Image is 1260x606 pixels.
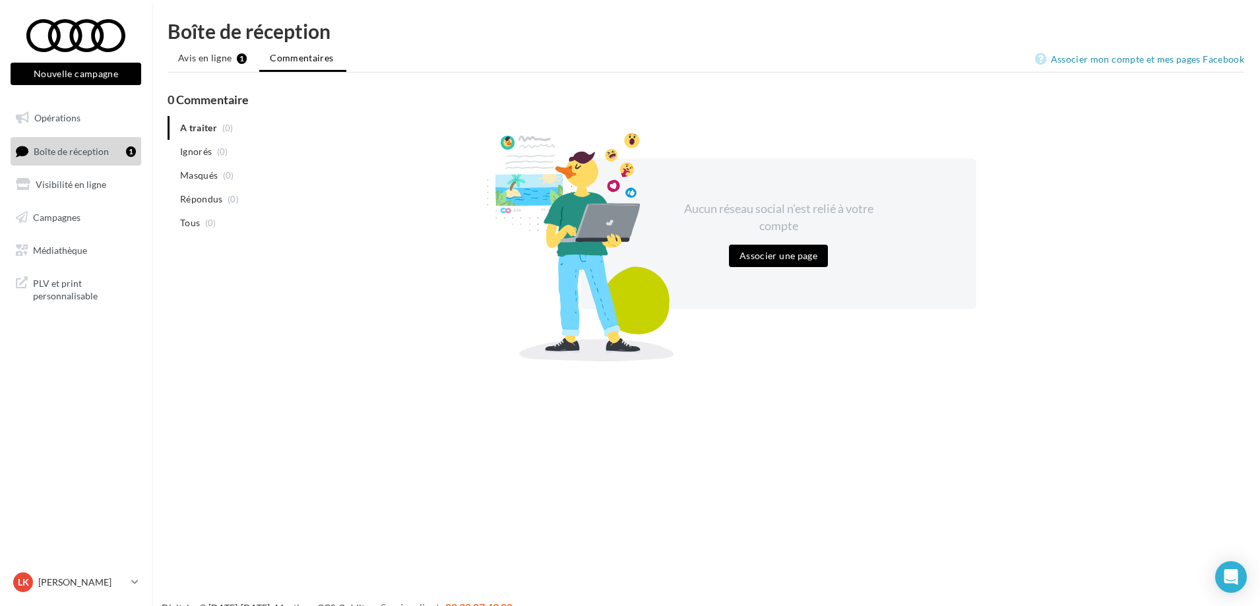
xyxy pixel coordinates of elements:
[228,194,239,204] span: (0)
[38,576,126,589] p: [PERSON_NAME]
[180,193,223,206] span: Répondus
[34,145,109,156] span: Boîte de réception
[180,216,200,229] span: Tous
[217,146,228,157] span: (0)
[8,137,144,166] a: Boîte de réception1
[8,204,144,231] a: Campagnes
[8,171,144,198] a: Visibilité en ligne
[33,274,136,303] span: PLV et print personnalisable
[205,218,216,228] span: (0)
[237,53,247,64] div: 1
[33,212,80,223] span: Campagnes
[8,237,144,264] a: Médiathèque
[34,112,80,123] span: Opérations
[36,179,106,190] span: Visibilité en ligne
[8,269,144,308] a: PLV et print personnalisable
[18,576,29,589] span: LK
[1215,561,1247,593] div: Open Intercom Messenger
[180,145,212,158] span: Ignorés
[180,169,218,182] span: Masqués
[126,146,136,157] div: 1
[729,245,828,267] button: Associer une page
[168,94,1244,106] div: 0 Commentaire
[684,201,873,233] span: Aucun réseau social n’est relié à votre compte
[223,170,234,181] span: (0)
[178,51,232,65] span: Avis en ligne
[11,570,141,595] a: LK [PERSON_NAME]
[168,21,1244,41] div: Boîte de réception
[11,63,141,85] button: Nouvelle campagne
[33,244,87,255] span: Médiathèque
[8,104,144,132] a: Opérations
[1035,51,1244,67] a: Associer mon compte et mes pages Facebook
